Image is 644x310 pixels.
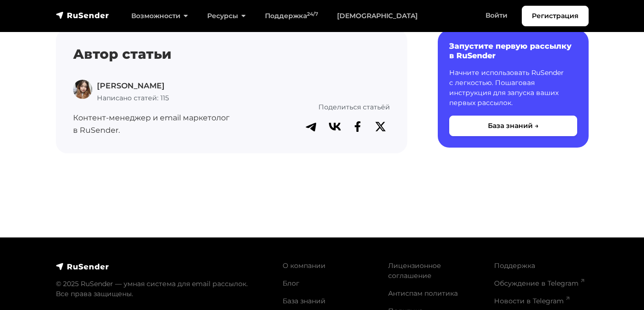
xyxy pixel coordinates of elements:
a: База знаний [283,297,326,305]
img: RuSender [56,262,109,271]
a: Антиспам политика [388,289,458,298]
sup: 24/7 [307,11,318,17]
h6: Запустите первую рассылку в RuSender [449,42,577,60]
a: [DEMOGRAPHIC_DATA] [327,6,427,26]
p: Поделиться статьёй [264,102,390,112]
a: Запустите первую рассылку в RuSender Начните использовать RuSender с легкостью. Пошаговая инструк... [438,31,589,148]
a: Ресурсы [198,6,255,26]
a: Поддержка24/7 [255,6,327,26]
a: Регистрация [522,6,589,26]
a: Возможности [122,6,198,26]
p: © 2025 RuSender — умная система для email рассылок. Все права защищены. [56,279,271,299]
p: Контент-менеджер и email маркетолог в RuSender. [73,112,253,136]
a: Блог [283,279,299,288]
button: База знаний → [449,116,577,136]
img: RuSender [56,11,109,20]
h4: Автор статьи [73,46,390,63]
a: Войти [476,6,517,25]
a: Поддержка [494,261,535,270]
p: Начните использовать RuSender с легкостью. Пошаговая инструкция для запуска ваших первых рассылок. [449,68,577,108]
a: Новости в Telegram [494,297,570,305]
p: [PERSON_NAME] [97,80,169,92]
a: Обсуждение в Telegram [494,279,584,288]
a: О компании [283,261,326,270]
a: Лицензионное соглашение [388,261,441,280]
span: Написано статей: 115 [97,94,169,102]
